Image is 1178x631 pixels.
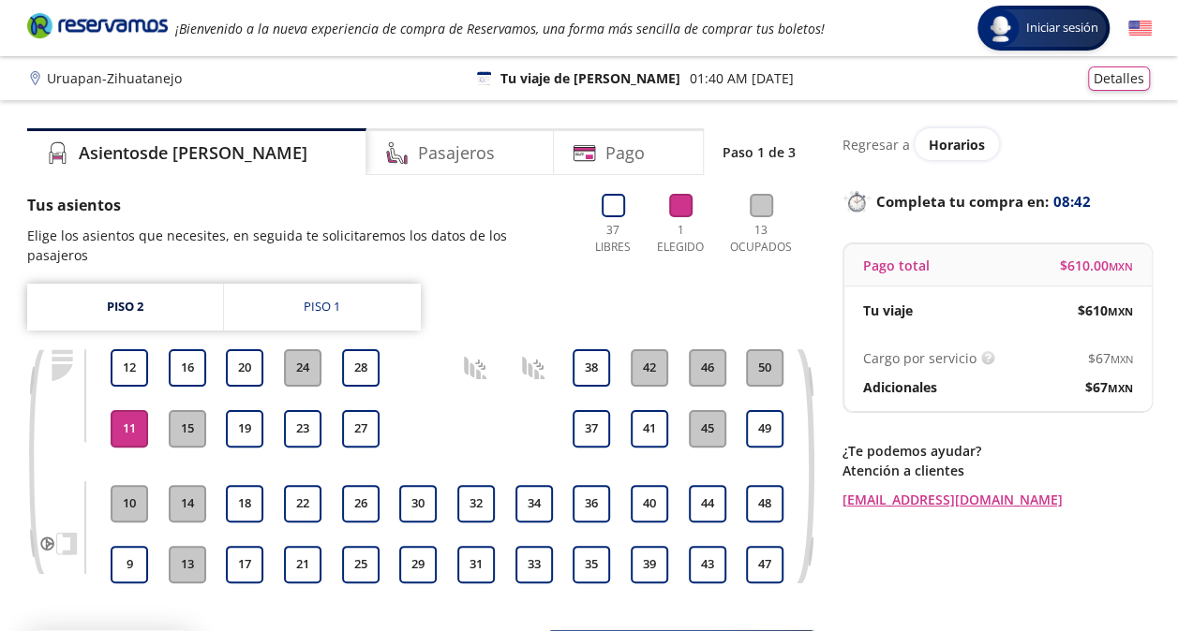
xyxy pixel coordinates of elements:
p: Elige los asientos que necesites, en seguida te solicitaremos los datos de los pasajeros [27,226,569,265]
p: Completa tu compra en : [842,188,1152,214]
span: $ 610.00 [1060,256,1133,275]
p: Cargo por servicio [863,348,977,368]
p: Tu viaje de [PERSON_NAME] [500,68,680,88]
button: 27 [342,410,380,448]
button: 25 [342,546,380,583]
span: $ 610 [1078,301,1133,320]
button: 49 [746,410,783,448]
button: 17 [226,546,263,583]
button: 31 [457,546,495,583]
button: 18 [226,485,263,522]
span: Horarios [929,136,985,154]
button: 50 [746,349,783,387]
small: MXN [1108,381,1133,395]
button: 44 [689,485,726,522]
button: 20 [226,349,263,387]
a: [EMAIL_ADDRESS][DOMAIN_NAME] [842,490,1152,509]
button: 10 [111,485,148,522]
div: Piso 1 [304,298,340,316]
button: 22 [284,485,321,522]
p: Regresar a [842,135,910,154]
span: Iniciar sesión [1019,19,1106,37]
div: Regresar a ver horarios [842,128,1152,160]
button: 15 [169,410,206,448]
span: $ 67 [1085,377,1133,397]
button: 38 [573,349,610,387]
em: ¡Bienvenido a la nueva experiencia de compra de Reservamos, una forma más sencilla de comprar tus... [175,20,825,37]
button: 39 [631,546,668,583]
button: 28 [342,349,380,387]
button: 13 [169,546,206,583]
button: 37 [573,410,610,448]
small: MXN [1109,259,1133,273]
button: 33 [515,546,553,583]
button: 35 [573,546,610,583]
a: Piso 2 [27,284,223,330]
h4: Pasajeros [418,140,495,166]
button: 41 [631,410,668,448]
a: Piso 1 [224,284,421,330]
button: 14 [169,485,206,522]
button: 40 [631,485,668,522]
small: MXN [1108,304,1133,318]
button: 19 [226,410,263,448]
p: Paso 1 de 3 [723,142,796,162]
p: 37 Libres [588,222,639,256]
button: 24 [284,349,321,387]
button: 30 [399,485,437,522]
button: 47 [746,546,783,583]
button: 34 [515,485,553,522]
p: Adicionales [863,377,937,397]
h4: Pago [605,140,645,166]
button: 43 [689,546,726,583]
button: 45 [689,410,726,448]
button: 29 [399,546,437,583]
button: 42 [631,349,668,387]
small: MXN [1111,352,1133,366]
button: 21 [284,546,321,583]
p: Pago total [863,256,930,275]
button: 11 [111,410,148,448]
button: 36 [573,485,610,522]
p: ¿Te podemos ayudar? [842,441,1152,461]
button: 26 [342,485,380,522]
p: 1 Elegido [652,222,708,256]
h4: Asientos de [PERSON_NAME] [79,140,307,166]
button: 16 [169,349,206,387]
p: Atención a clientes [842,461,1152,480]
button: Detalles [1088,66,1150,91]
p: 01:40 AM [DATE] [690,68,794,88]
i: Brand Logo [27,11,168,39]
button: English [1128,17,1152,40]
p: Uruapan - Zihuatanejo [47,68,182,88]
button: 23 [284,410,321,448]
span: $ 67 [1088,348,1133,368]
p: Tu viaje [863,301,913,320]
span: 08:42 [1053,191,1091,213]
button: 9 [111,546,148,583]
button: 12 [111,349,148,387]
button: 32 [457,485,495,522]
p: 13 Ocupados [723,222,800,256]
button: 48 [746,485,783,522]
a: Brand Logo [27,11,168,45]
button: 46 [689,349,726,387]
p: Tus asientos [27,194,569,216]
